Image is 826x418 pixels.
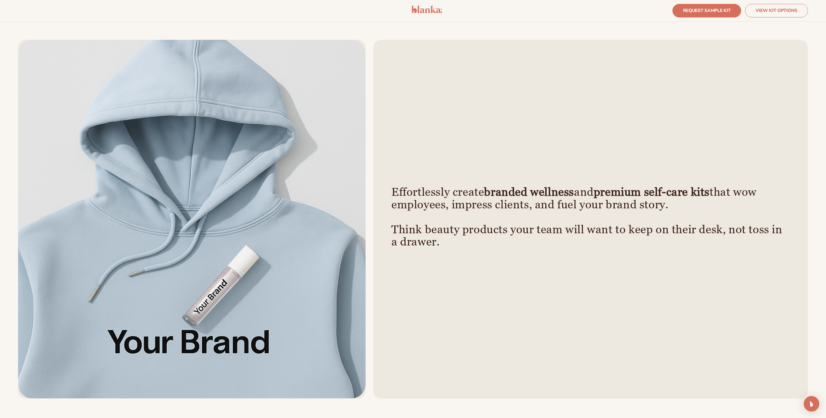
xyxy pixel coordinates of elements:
[391,186,790,249] h4: Effortlessly create and that wow employees, impress clients, and fuel your brand story. Think bea...
[804,396,819,412] div: Open Intercom Messenger
[411,5,442,16] a: logo
[593,185,709,199] strong: premium self-care kits
[745,4,808,17] a: VIEW KIT OPTIONS
[484,185,574,199] strong: branded wellness
[672,4,741,17] a: REQUEST SAMPLE KIT
[18,40,366,399] img: Shopify Image 6
[411,5,442,13] img: logo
